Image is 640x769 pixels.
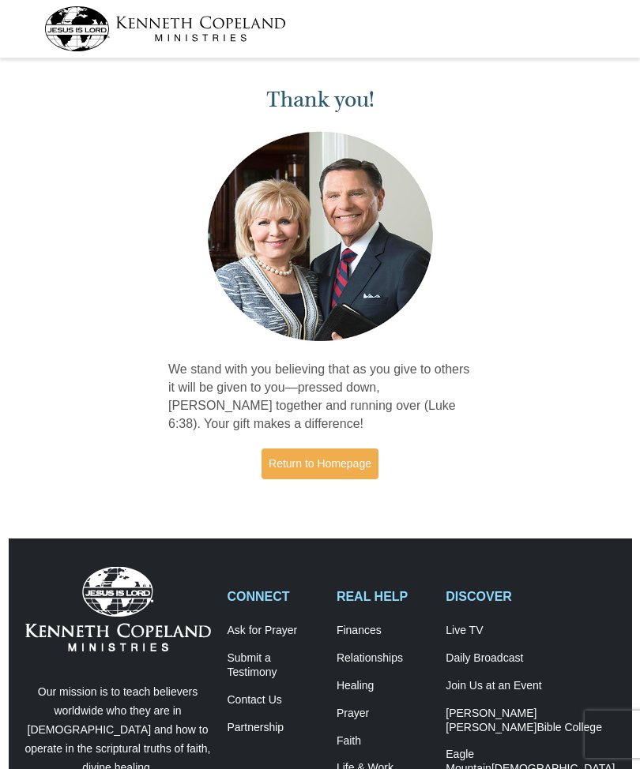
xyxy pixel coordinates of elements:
[44,6,286,51] img: kcm-header-logo.svg
[204,128,437,345] img: Kenneth and Gloria
[446,707,615,735] a: [PERSON_NAME] [PERSON_NAME]Bible College
[228,721,320,735] a: Partnership
[168,87,472,113] h1: Thank you!
[446,679,615,693] a: Join Us at an Event
[536,721,602,733] span: Bible College
[228,624,320,638] a: Ask for Prayer
[337,707,429,721] a: Prayer
[262,448,378,479] a: Return to Homepage
[168,361,472,433] p: We stand with you believing that as you give to others it will be given to you—pressed down, [PER...
[337,679,429,693] a: Healing
[446,624,615,638] a: Live TV
[446,589,615,604] h2: DISCOVER
[337,734,429,748] a: Faith
[228,651,320,680] a: Submit a Testimony
[446,651,615,666] a: Daily Broadcast
[228,589,320,604] h2: CONNECT
[228,693,320,707] a: Contact Us
[337,651,429,666] a: Relationships
[25,567,211,651] img: Kenneth Copeland Ministries
[337,624,429,638] a: Finances
[337,589,429,604] h2: REAL HELP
